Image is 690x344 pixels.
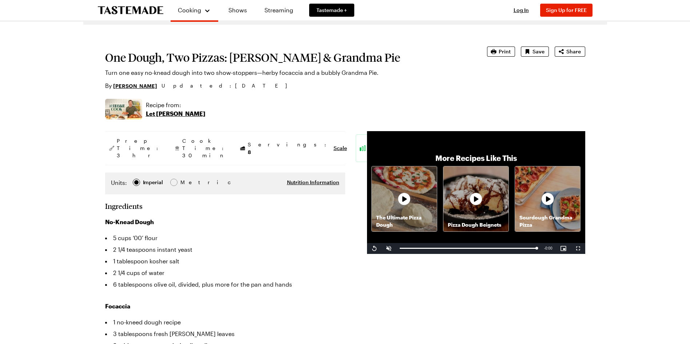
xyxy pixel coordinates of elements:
span: Metric [180,178,196,186]
li: 3 tablespoons fresh [PERSON_NAME] leaves [105,328,345,340]
p: The Ultimate Pizza Dough [372,214,437,228]
a: The Ultimate Pizza DoughRecipe image thumbnail [371,166,437,232]
span: - [544,246,545,250]
span: Log In [514,7,529,13]
span: Cook Time: 30 min [182,137,227,159]
li: 2 1/4 cups of water [105,267,345,279]
h3: No-Knead Dough [105,218,345,226]
p: Recipe from: [146,101,206,109]
a: Recipe from:Let [PERSON_NAME] [146,101,206,118]
span: 8 [248,148,251,155]
img: Show where recipe is used [105,99,142,120]
a: To Tastemade Home Page [98,6,163,15]
h3: Focaccia [105,302,345,311]
button: Picture-in-Picture [556,243,571,254]
button: Print [487,46,515,57]
span: Print [499,48,511,55]
h1: One Dough, Two Pizzas: [PERSON_NAME] & Grandma Pie [105,51,467,64]
button: Replay [367,243,382,254]
p: Sourdough Grandma Pizza [515,214,580,228]
span: Updated : [DATE] [161,82,294,90]
li: 1 no-kneed dough recipe [105,316,345,328]
p: Pizza Dough Beignets [443,221,508,228]
span: Share [566,48,581,55]
p: By [105,81,157,90]
span: Save [533,48,545,55]
li: 1 tablespoon kosher salt [105,255,345,267]
li: 2 1/4 teaspoons instant yeast [105,244,345,255]
button: Nutrition Information [287,179,339,186]
h2: Ingredients [105,202,143,210]
button: Save recipe [521,46,549,57]
a: Tastemade + [309,4,354,17]
button: Cooking [178,3,211,17]
li: 5 cups ‘00’ flour [105,232,345,244]
span: Cooking [178,7,201,13]
span: Servings: [248,141,330,156]
button: Log In [507,7,536,14]
label: Units: [111,178,127,187]
div: Imperial [143,178,163,186]
a: Sourdough Grandma PizzaRecipe image thumbnail [515,166,581,232]
button: Share [555,46,585,57]
span: Prep Time: 3 hr [117,137,162,159]
p: Let [PERSON_NAME] [146,109,206,118]
li: 6 tablespoons olive oil, divided, plus more for the pan and hands [105,279,345,290]
span: Sign Up for FREE [546,7,587,13]
button: Unmute [382,243,396,254]
button: Scale [334,145,347,152]
div: Imperial Metric [111,178,196,189]
button: Fullscreen [571,243,585,254]
button: Sign Up for FREE [540,4,593,17]
span: Tastemade + [316,7,347,14]
a: Pizza Dough BeignetsRecipe image thumbnail [443,166,509,232]
span: Imperial [143,178,164,186]
p: Turn one easy no-knead dough into two show-stoppers—herby focaccia and a bubbly Grandma Pie. [105,68,467,77]
p: More Recipes Like This [435,153,517,163]
a: [PERSON_NAME] [113,82,157,90]
span: 0:00 [545,246,552,250]
div: Progress Bar [400,248,537,249]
